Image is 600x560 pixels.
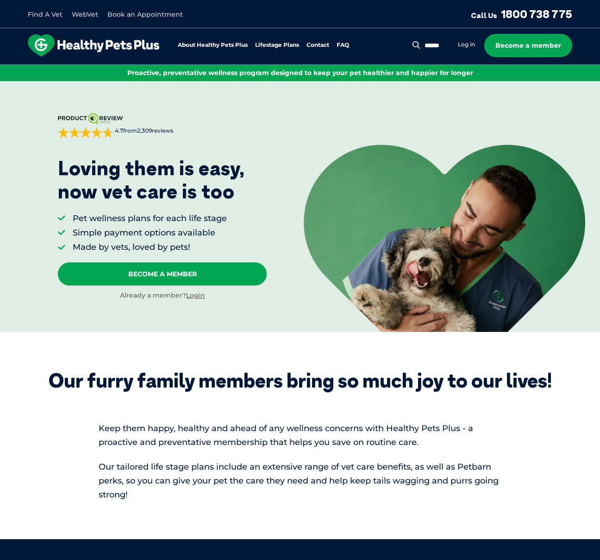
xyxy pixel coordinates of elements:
[107,10,183,19] a: Book an Appointment
[411,40,422,50] button: Search
[58,157,245,204] p: Loving them is easy, now vet care is too
[115,127,123,134] strong: 4.7
[58,113,267,138] a: 4.7from2,309reviews
[73,242,227,253] li: Made by vets, loved by pets!
[28,10,62,19] a: Find A Vet
[306,42,329,48] a: Contact
[73,213,227,224] li: Pet wellness plans for each life stage
[99,423,473,447] span: Keep them happy, healthy and ahead of any wellness concerns with Healthy Pets Plus - a proactive ...
[73,227,227,239] li: Simple payment options available
[178,42,248,48] a: About Healthy Pets Plus
[471,7,572,21] a: Call Us1800 738 775
[72,10,98,19] a: WebVet
[304,145,585,332] img: <p>Loving them is easy, <br /> now vet care is too</p>
[49,369,552,392] div: Our furry family members bring so much joy to our lives!
[127,69,473,77] span: Proactive, preventative wellness program designed to keep your pet healthier and happier for longer
[58,291,267,300] div: Already a member?
[337,42,349,48] a: FAQ
[99,462,499,500] span: Our tailored life stage plans include an extensive range of vet care benefits, as well as Petbarn...
[58,127,113,138] div: 4.7 out of 5 stars
[113,127,173,135] span: from
[186,291,205,299] a: Login
[484,34,572,57] a: Become a member
[28,34,159,57] img: hpp-logo
[58,262,267,286] a: Become A Member
[255,42,299,48] a: Lifestage Plans
[471,11,497,20] span: Call Us
[458,41,475,48] a: Log in
[137,127,173,134] span: 2,309 reviews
